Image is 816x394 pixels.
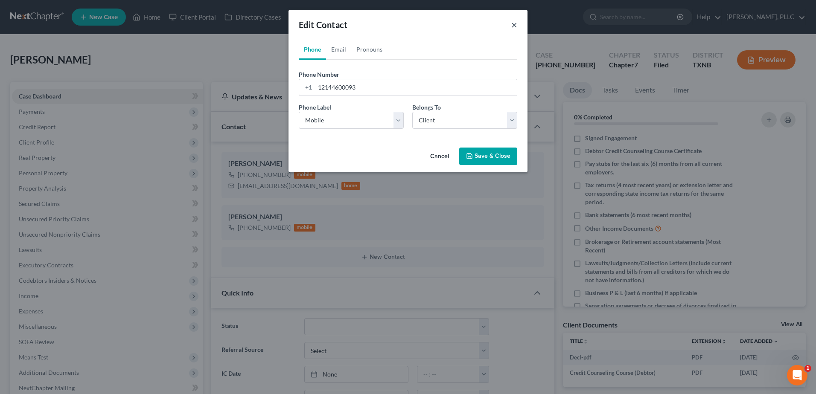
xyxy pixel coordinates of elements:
[299,39,326,60] a: Phone
[299,71,339,78] span: Phone Number
[412,104,441,111] span: Belongs To
[459,148,517,165] button: Save & Close
[315,79,517,96] input: ###-###-####
[299,104,331,111] span: Phone Label
[299,20,348,30] span: Edit Contact
[326,39,351,60] a: Email
[351,39,388,60] a: Pronouns
[804,365,811,372] span: 1
[423,148,456,165] button: Cancel
[787,365,807,385] iframe: Intercom live chat
[511,20,517,30] button: ×
[299,79,315,96] div: +1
